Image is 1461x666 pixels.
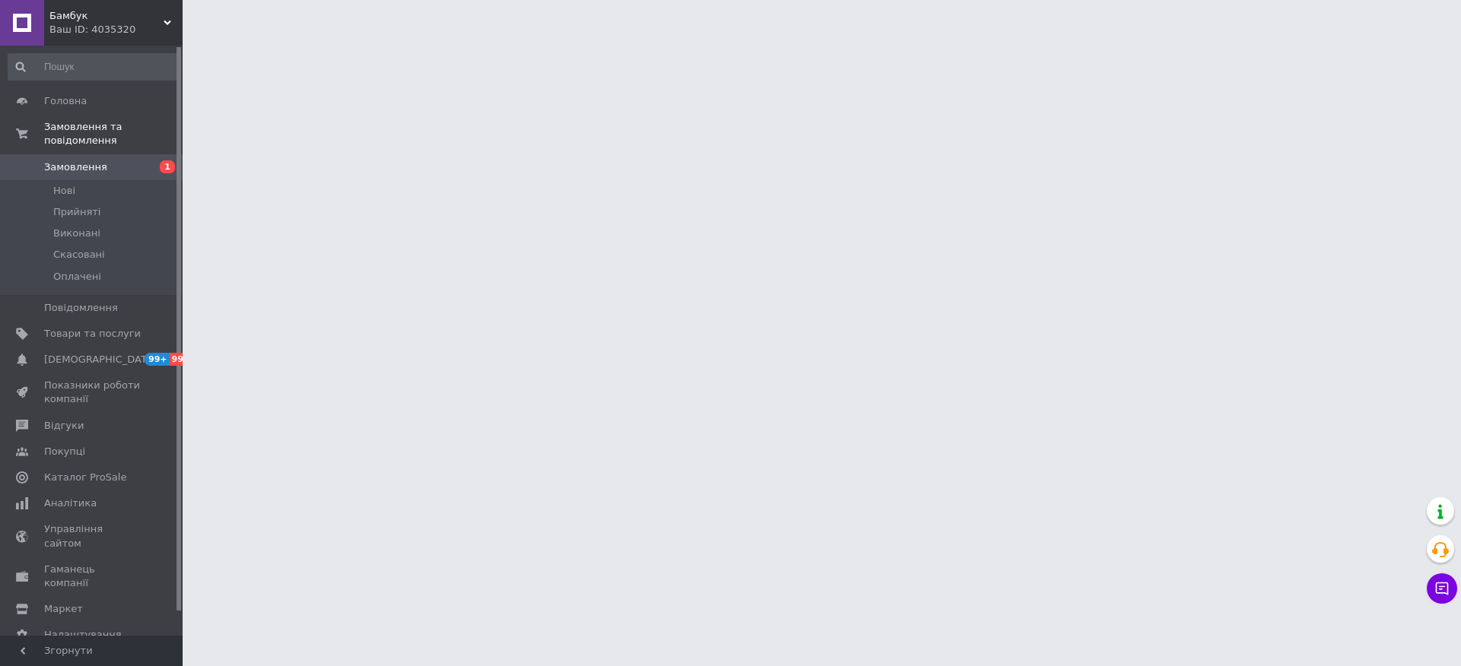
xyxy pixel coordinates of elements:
span: 99+ [145,353,170,366]
span: Нові [53,184,75,198]
span: Товари та послуги [44,327,141,341]
span: Покупці [44,445,85,458]
button: Чат з покупцем [1427,573,1457,604]
span: Замовлення та повідомлення [44,120,183,147]
div: Ваш ID: 4035320 [49,23,183,36]
span: Маркет [44,602,83,616]
span: [DEMOGRAPHIC_DATA] [44,353,157,366]
span: Оплачені [53,270,101,284]
span: Прийняті [53,205,100,219]
span: Скасовані [53,248,105,262]
span: Повідомлення [44,301,118,315]
span: Гаманець компанії [44,563,141,590]
span: 1 [160,160,175,173]
span: Бамбук [49,9,164,23]
span: Каталог ProSale [44,471,126,484]
span: Показники роботи компанії [44,379,141,406]
input: Пошук [8,53,180,81]
span: Відгуки [44,419,84,433]
span: Замовлення [44,160,107,174]
span: Виконані [53,227,100,240]
span: 99+ [170,353,195,366]
span: Налаштування [44,628,122,642]
span: Аналітика [44,496,97,510]
span: Управління сайтом [44,522,141,550]
span: Головна [44,94,87,108]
